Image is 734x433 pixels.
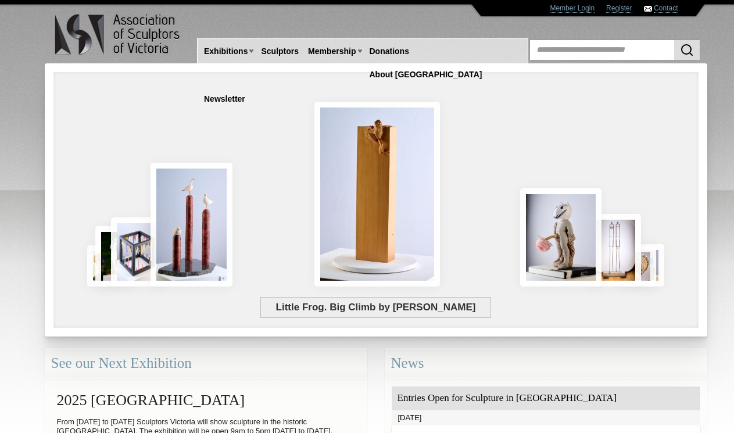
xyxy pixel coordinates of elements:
div: [DATE] [392,410,700,425]
img: logo.png [54,12,182,58]
a: About [GEOGRAPHIC_DATA] [365,64,487,85]
img: Search [680,43,694,57]
a: Sculptors [256,41,303,62]
a: Newsletter [199,88,250,110]
img: Contact ASV [644,6,652,12]
a: Membership [303,41,360,62]
div: Entries Open for Sculpture in [GEOGRAPHIC_DATA] [392,387,700,410]
img: Waiting together for the Home coming [634,244,664,287]
a: Register [606,4,632,13]
a: Member Login [550,4,595,13]
div: News [385,348,707,379]
img: Rising Tides [151,163,233,287]
h2: 2025 [GEOGRAPHIC_DATA] [51,386,361,414]
a: Exhibitions [199,41,252,62]
span: Little Frog. Big Climb by [PERSON_NAME] [260,297,491,318]
img: Swingers [588,214,641,287]
img: Little Frog. Big Climb [314,102,440,287]
a: Contact [654,4,678,13]
img: Let There Be Light [520,188,602,287]
div: See our Next Exhibition [45,348,367,379]
a: Donations [365,41,414,62]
